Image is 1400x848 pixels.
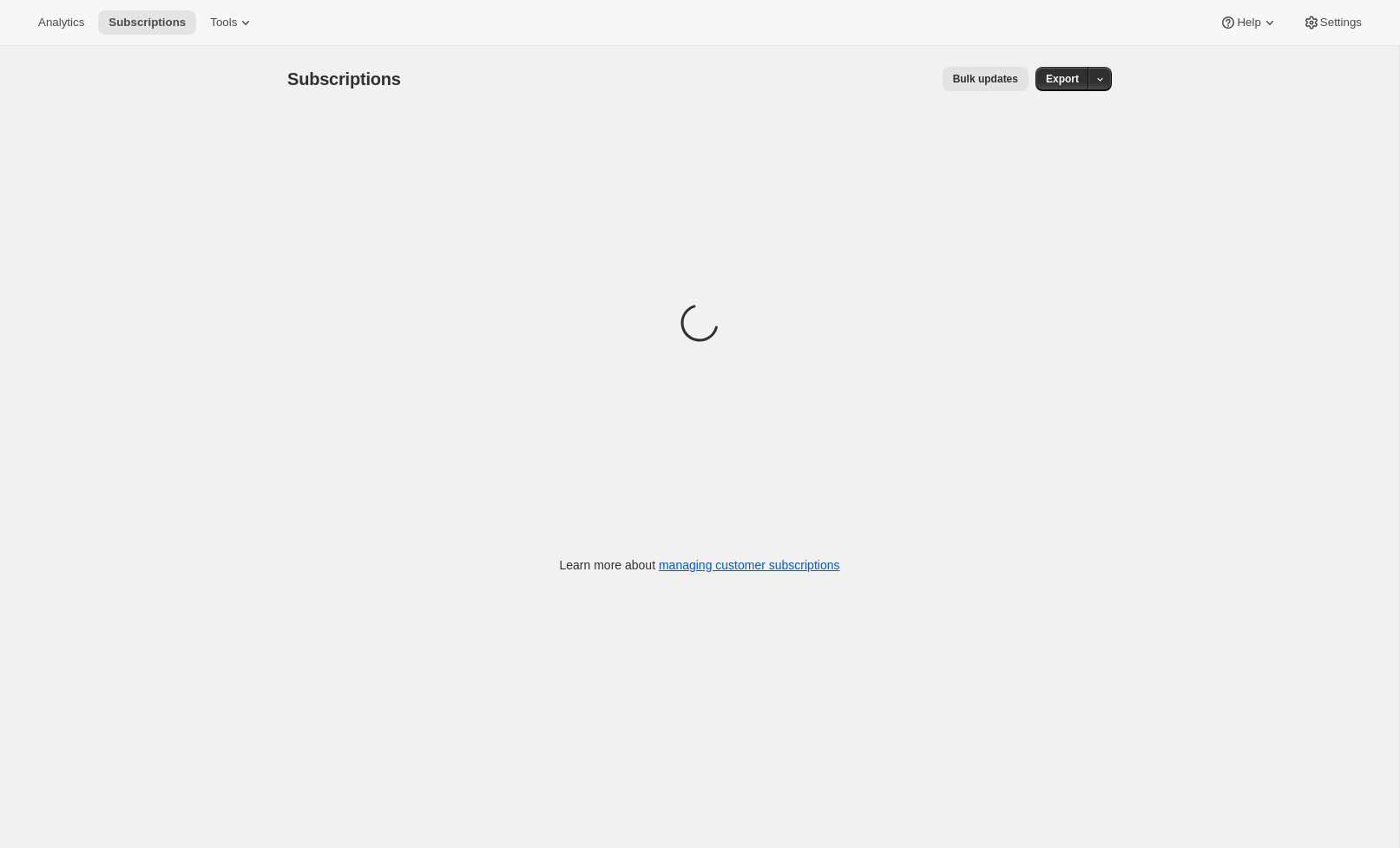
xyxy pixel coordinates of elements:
[560,556,840,574] p: Learn more about
[1237,16,1260,30] span: Help
[210,16,237,30] span: Tools
[1035,67,1089,91] button: Export
[38,16,84,30] span: Analytics
[28,10,95,35] button: Analytics
[200,10,265,35] button: Tools
[1292,10,1372,35] button: Settings
[108,16,186,30] span: Subscriptions
[287,69,401,89] span: Subscriptions
[1320,16,1362,30] span: Settings
[953,72,1018,86] span: Bulk updates
[1046,72,1079,86] span: Export
[1209,10,1288,35] button: Help
[98,10,196,35] button: Subscriptions
[659,558,840,572] a: managing customer subscriptions
[943,67,1029,91] button: Bulk updates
